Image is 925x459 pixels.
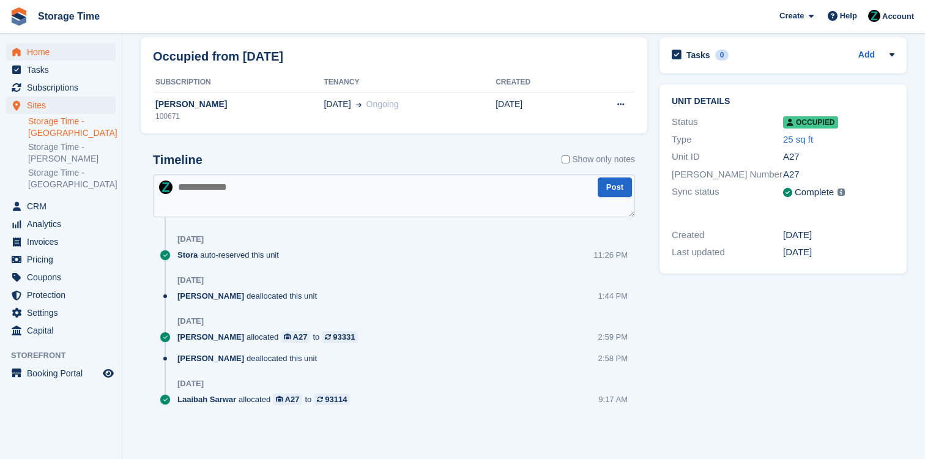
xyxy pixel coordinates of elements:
[598,394,628,405] div: 9:17 AM
[11,349,122,362] span: Storefront
[27,304,100,321] span: Settings
[27,365,100,382] span: Booking Portal
[27,61,100,78] span: Tasks
[783,228,894,242] div: [DATE]
[783,150,894,164] div: A27
[598,331,628,343] div: 2:59 PM
[868,10,880,22] img: Zain Sarwar
[783,116,838,129] span: Occupied
[672,97,894,106] h2: Unit details
[6,304,116,321] a: menu
[562,153,635,166] label: Show only notes
[840,10,857,22] span: Help
[28,116,116,139] a: Storage Time - [GEOGRAPHIC_DATA]
[496,92,576,129] td: [DATE]
[6,61,116,78] a: menu
[6,322,116,339] a: menu
[715,50,729,61] div: 0
[593,249,628,261] div: 11:26 PM
[33,6,105,26] a: Storage Time
[672,228,783,242] div: Created
[672,115,783,129] div: Status
[177,249,285,261] div: auto-reserved this unit
[672,245,783,259] div: Last updated
[28,141,116,165] a: Storage Time - [PERSON_NAME]
[177,249,198,261] span: Stora
[27,215,100,233] span: Analytics
[6,79,116,96] a: menu
[177,331,364,343] div: allocated to
[858,48,875,62] a: Add
[27,198,100,215] span: CRM
[783,168,894,182] div: A27
[28,167,116,190] a: Storage Time - [GEOGRAPHIC_DATA]
[779,10,804,22] span: Create
[6,43,116,61] a: menu
[333,331,355,343] div: 93331
[6,233,116,250] a: menu
[101,366,116,381] a: Preview store
[177,275,204,285] div: [DATE]
[177,353,244,364] span: [PERSON_NAME]
[273,394,302,405] a: A27
[672,168,783,182] div: [PERSON_NAME] Number
[496,73,576,92] th: Created
[281,331,310,343] a: A27
[153,73,324,92] th: Subscription
[153,111,324,122] div: 100671
[159,181,173,194] img: Zain Sarwar
[838,188,845,196] img: icon-info-grey-7440780725fd019a000dd9b08b2336e03edf1995a4989e88bcd33f0948082b44.svg
[366,99,399,109] span: Ongoing
[153,98,324,111] div: [PERSON_NAME]
[10,7,28,26] img: stora-icon-8386f47178a22dfd0bd8f6a31ec36ba5ce8667c1dd55bd0f319d3a0aa187defe.svg
[27,43,100,61] span: Home
[177,331,244,343] span: [PERSON_NAME]
[783,245,894,259] div: [DATE]
[672,185,783,200] div: Sync status
[27,286,100,304] span: Protection
[6,286,116,304] a: menu
[27,322,100,339] span: Capital
[324,73,496,92] th: Tenancy
[882,10,914,23] span: Account
[562,153,570,166] input: Show only notes
[293,331,308,343] div: A27
[325,394,347,405] div: 93114
[598,177,632,198] button: Post
[6,365,116,382] a: menu
[6,97,116,114] a: menu
[672,150,783,164] div: Unit ID
[795,185,834,200] div: Complete
[177,290,323,302] div: deallocated this unit
[177,353,323,364] div: deallocated this unit
[27,79,100,96] span: Subscriptions
[177,394,356,405] div: allocated to
[27,233,100,250] span: Invoices
[783,134,813,144] a: 25 sq ft
[177,234,204,244] div: [DATE]
[27,269,100,286] span: Coupons
[6,198,116,215] a: menu
[177,316,204,326] div: [DATE]
[177,394,236,405] span: Laaibah Sarwar
[285,394,300,405] div: A27
[324,98,351,111] span: [DATE]
[314,394,350,405] a: 93114
[322,331,358,343] a: 93331
[6,215,116,233] a: menu
[27,251,100,268] span: Pricing
[6,269,116,286] a: menu
[6,251,116,268] a: menu
[153,153,202,167] h2: Timeline
[598,353,628,364] div: 2:58 PM
[153,47,283,65] h2: Occupied from [DATE]
[177,290,244,302] span: [PERSON_NAME]
[177,379,204,389] div: [DATE]
[598,290,628,302] div: 1:44 PM
[27,97,100,114] span: Sites
[672,133,783,147] div: Type
[686,50,710,61] h2: Tasks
